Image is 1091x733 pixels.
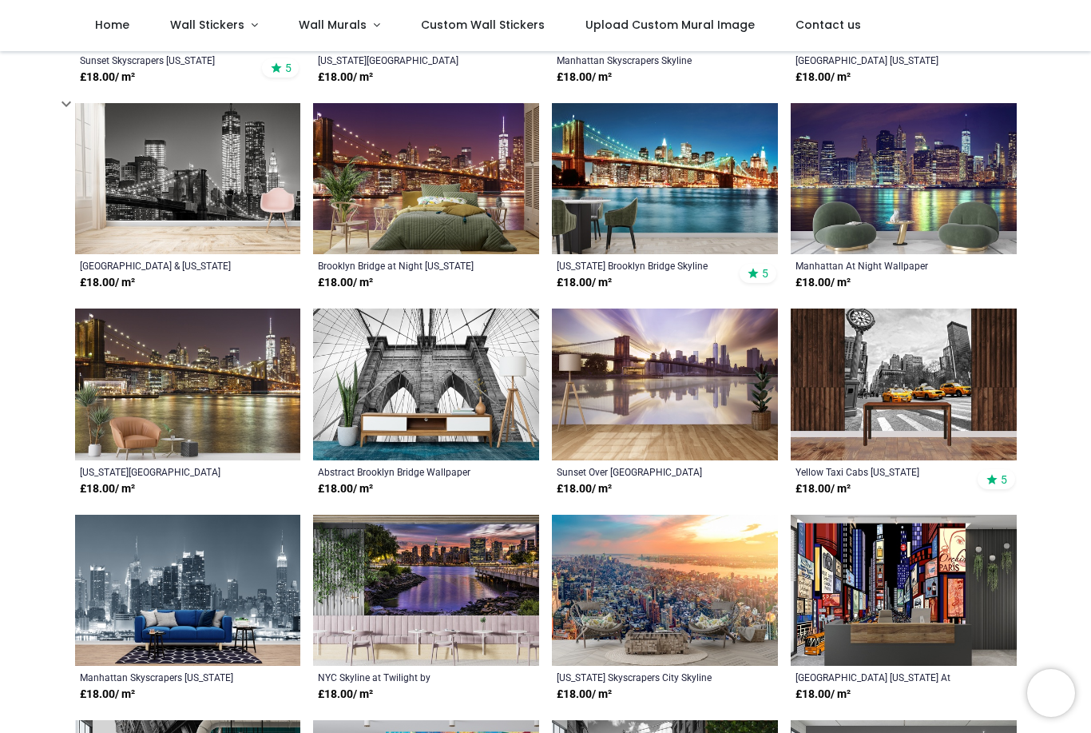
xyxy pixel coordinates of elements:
img: Brooklyn Bridge & New York Skyscrapers Wall Mural Wallpaper [75,103,301,254]
img: Sunset Over Brooklyn Bridge New York City Wall Mural Wallpaper [552,309,778,460]
a: Sunset Skyscrapers [US_STATE][GEOGRAPHIC_DATA] Wallpaper [80,54,253,66]
img: Manhattan At Night Wall Mural Wallpaper [791,103,1017,254]
a: Yellow Taxi Cabs [US_STATE] [GEOGRAPHIC_DATA] Wallpaper [795,465,969,478]
a: NYC Skyline at Twilight by [PERSON_NAME] [318,671,491,683]
a: Manhattan Skyscrapers [US_STATE] Wallpaper [80,671,253,683]
a: [GEOGRAPHIC_DATA] & [US_STATE] Skyscrapers Wallpaper [80,259,253,272]
span: Custom Wall Stickers [421,17,545,33]
strong: £ 18.00 / m² [557,687,612,703]
strong: £ 18.00 / m² [318,275,373,291]
a: [GEOGRAPHIC_DATA] [US_STATE] At Night Wallpaper [795,671,969,683]
img: Abstract Brooklyn Bridge Wall Mural Wallpaper [313,309,539,460]
a: Abstract Brooklyn Bridge Wallpaper [318,465,491,478]
strong: £ 18.00 / m² [318,70,373,86]
a: Sunset Over [GEOGRAPHIC_DATA] [US_STATE][GEOGRAPHIC_DATA] Wallpaper [557,465,730,478]
img: Times Square New York At Night Wall Mural Wallpaper [791,515,1017,666]
img: New York Skyscrapers City Skyline Wall Mural Wallpaper [552,515,778,666]
span: Home [95,17,129,33]
strong: £ 18.00 / m² [80,275,135,291]
a: [US_STATE] Skyscrapers City Skyline Wallpaper [557,671,730,683]
span: Wall Murals [299,17,367,33]
span: Wall Stickers [170,17,244,33]
a: [US_STATE][GEOGRAPHIC_DATA] Skyline Wallpaper [80,465,253,478]
strong: £ 18.00 / m² [557,70,612,86]
img: Yellow Taxi Cabs New York USA Wall Mural Wallpaper [791,309,1017,460]
strong: £ 18.00 / m² [557,275,612,291]
iframe: Brevo live chat [1027,669,1075,717]
strong: £ 18.00 / m² [795,687,851,703]
strong: £ 18.00 / m² [80,481,135,497]
img: NYC Skyline at Twilight Wall Mural by Franklin Kearney [313,515,539,666]
strong: £ 18.00 / m² [795,70,851,86]
a: Brooklyn Bridge at Night [US_STATE] Wallpaper [318,259,491,272]
strong: £ 18.00 / m² [318,481,373,497]
span: 5 [762,266,768,281]
a: Manhattan At Night Wallpaper [795,259,969,272]
span: 5 [285,61,292,75]
a: [GEOGRAPHIC_DATA] [US_STATE] Cityscape Wallpaper [795,54,969,66]
strong: £ 18.00 / m² [795,481,851,497]
span: 5 [1001,472,1007,487]
img: Brooklyn Bridge at Night New York Wall Mural Wallpaper [313,103,539,254]
span: Contact us [795,17,861,33]
strong: £ 18.00 / m² [318,687,373,703]
img: Manhattan Skyscrapers New York Wall Mural Wallpaper [75,515,301,666]
img: New York Bridge City Skyline Wall Mural Wallpaper [75,309,301,460]
a: Manhattan Skyscrapers Skyline Wallpaper [557,54,730,66]
strong: £ 18.00 / m² [557,481,612,497]
strong: £ 18.00 / m² [80,687,135,703]
img: New York Brooklyn Bridge Skyline Wall Mural Wallpaper [552,103,778,254]
a: [US_STATE] Brooklyn Bridge Skyline Wallpaper [557,259,730,272]
a: [US_STATE][GEOGRAPHIC_DATA] Skyscrapers Skyline Wallpaper [318,54,491,66]
strong: £ 18.00 / m² [795,275,851,291]
strong: £ 18.00 / m² [80,70,135,86]
span: Upload Custom Mural Image [585,17,755,33]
